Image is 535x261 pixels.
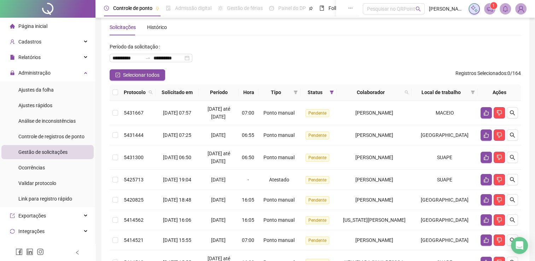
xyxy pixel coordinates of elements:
[510,155,515,160] span: search
[481,88,518,96] div: Ações
[18,39,41,45] span: Cadastros
[355,237,393,243] span: [PERSON_NAME]
[211,237,226,243] span: [DATE]
[124,197,144,203] span: 5420825
[412,170,478,190] td: SUAPE
[18,165,45,170] span: Ocorrências
[124,88,146,96] span: Protocolo
[292,87,299,98] span: filter
[175,5,211,11] span: Admissão digital
[75,250,80,255] span: left
[18,23,47,29] span: Página inicial
[110,23,136,31] div: Solicitações
[496,217,502,223] span: dislike
[510,197,515,203] span: search
[124,132,144,138] span: 5431444
[145,55,151,61] span: to
[303,88,327,96] span: Status
[211,197,226,203] span: [DATE]
[496,110,502,116] span: dislike
[149,90,153,94] span: search
[242,155,254,160] span: 06:50
[18,213,46,219] span: Exportações
[355,177,393,182] span: [PERSON_NAME]
[483,197,489,203] span: like
[163,132,191,138] span: [DATE] 07:25
[339,88,402,96] span: Colaborador
[306,237,329,244] span: Pendente
[208,106,230,120] span: [DATE] até [DATE]
[123,71,159,79] span: Selecionar todos
[510,217,515,223] span: search
[412,210,478,230] td: [GEOGRAPHIC_DATA]
[306,154,329,162] span: Pendente
[516,4,526,14] img: 85049
[124,217,144,223] span: 5414562
[104,6,109,11] span: clock-circle
[110,41,163,52] label: Período da solicitação
[163,217,191,223] span: [DATE] 16:06
[455,70,506,76] span: Registros Selecionados
[490,2,497,9] sup: 1
[269,6,274,11] span: dashboard
[470,5,478,13] img: sparkle-icon.fc2bf0ac1784a2077858766a79e2daf3.svg
[163,197,191,203] span: [DATE] 18:48
[242,110,254,116] span: 07:00
[278,5,306,11] span: Painel do DP
[412,145,478,170] td: SUAPE
[10,70,15,75] span: lock
[496,197,502,203] span: dislike
[293,90,298,94] span: filter
[483,237,489,243] span: like
[412,190,478,210] td: [GEOGRAPHIC_DATA]
[239,84,258,101] th: Hora
[147,87,154,98] span: search
[355,155,393,160] span: [PERSON_NAME]
[163,155,191,160] span: [DATE] 06:50
[18,180,56,186] span: Validar protocolo
[18,118,76,124] span: Análise de inconsistências
[163,237,191,243] span: [DATE] 15:55
[269,177,289,182] span: Atestado
[306,132,329,139] span: Pendente
[124,110,144,116] span: 5431667
[147,23,167,31] div: Histórico
[355,132,393,138] span: [PERSON_NAME]
[496,132,502,138] span: dislike
[218,6,223,11] span: sun
[261,88,291,96] span: Tipo
[306,196,329,204] span: Pendente
[328,87,335,98] span: filter
[18,54,41,60] span: Relatórios
[355,110,393,116] span: [PERSON_NAME]
[248,177,249,182] span: -
[242,237,254,243] span: 07:00
[18,134,85,139] span: Controle de registros de ponto
[113,5,152,11] span: Controle de ponto
[199,84,239,101] th: Período
[26,248,33,255] span: linkedin
[348,6,353,11] span: ellipsis
[163,110,191,116] span: [DATE] 07:57
[10,55,15,60] span: file
[211,217,226,223] span: [DATE]
[145,55,151,61] span: swap-right
[18,149,68,155] span: Gestão de solicitações
[156,84,199,101] th: Solicitado em
[483,177,489,182] span: like
[124,237,144,243] span: 5414521
[263,110,295,116] span: Ponto manual
[502,6,508,12] span: bell
[263,132,295,138] span: Ponto manual
[263,217,295,223] span: Ponto manual
[496,237,502,243] span: dislike
[510,110,515,116] span: search
[405,90,409,94] span: search
[328,5,374,11] span: Folha de pagamento
[510,237,515,243] span: search
[403,87,410,98] span: search
[10,39,15,44] span: user-add
[455,69,521,81] span: : 0 / 164
[208,151,230,164] span: [DATE] até [DATE]
[412,125,478,145] td: [GEOGRAPHIC_DATA]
